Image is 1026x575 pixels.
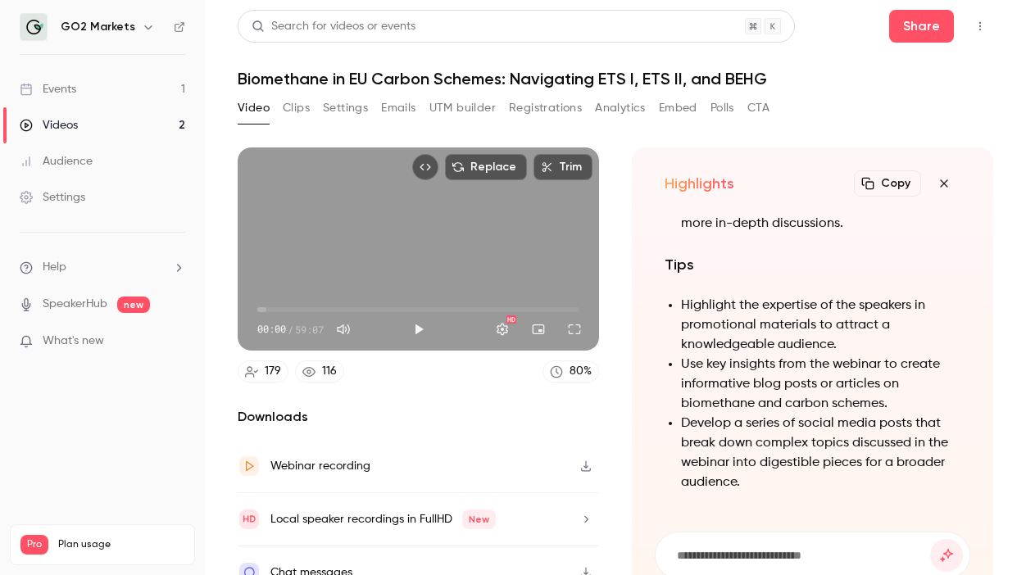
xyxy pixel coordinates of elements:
button: Embed [659,95,697,121]
div: Audience [20,153,93,170]
button: Settings [323,95,368,121]
button: Turn on miniplayer [522,313,555,346]
div: 116 [322,363,337,380]
span: Help [43,259,66,276]
span: What's new [43,333,104,350]
button: Mute [327,313,360,346]
button: Top Bar Actions [967,13,993,39]
div: 80 % [570,363,592,380]
a: 179 [238,360,288,383]
button: Emails [381,95,415,121]
span: 59:07 [295,322,324,337]
li: Highlight the expertise of the speakers in promotional materials to attract a knowledgeable audie... [681,296,960,355]
div: Videos [20,117,78,134]
li: Use key insights from the webinar to create informative blog posts or articles on biomethane and ... [681,355,960,414]
div: Events [20,81,76,97]
li: help-dropdown-opener [20,259,185,276]
span: / [288,322,293,337]
button: Full screen [558,313,591,346]
span: 00:00 [257,322,286,337]
div: Webinar recording [270,456,370,476]
button: Video [238,95,270,121]
h2: Tips [665,253,960,276]
a: 80% [543,360,599,383]
button: Play [402,313,435,346]
h1: Biomethane in EU Carbon Schemes: Navigating ETS I, ETS II, and BEHG [238,69,993,88]
li: Develop a series of social media posts that break down complex topics discussed in the webinar in... [681,414,960,492]
button: Registrations [509,95,582,121]
button: Polls [710,95,734,121]
button: Copy [854,170,921,197]
img: GO2 Markets [20,14,47,40]
span: new [117,297,150,313]
button: Settings [486,313,519,346]
button: CTA [747,95,769,121]
iframe: Noticeable Trigger [166,334,185,349]
h2: Highlights [665,174,734,193]
button: Replace [445,154,527,180]
div: HD [506,315,516,324]
div: 00:00 [257,322,324,337]
h2: Downloads [238,407,599,427]
button: Trim [533,154,592,180]
button: Analytics [595,95,646,121]
span: New [462,509,496,529]
li: Offer the possibility to book meetings for more in-depth discussions. [681,194,960,233]
button: Embed video [412,154,438,180]
button: Clips [283,95,310,121]
button: Share [889,10,954,43]
h6: GO2 Markets [61,19,135,35]
span: Plan usage [58,538,184,551]
a: SpeakerHub [43,296,107,313]
div: 179 [265,363,281,380]
button: UTM builder [429,95,496,121]
div: Search for videos or events [252,18,415,35]
a: 116 [295,360,344,383]
div: Local speaker recordings in FullHD [270,509,496,529]
div: Settings [20,189,85,206]
span: Pro [20,535,48,555]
